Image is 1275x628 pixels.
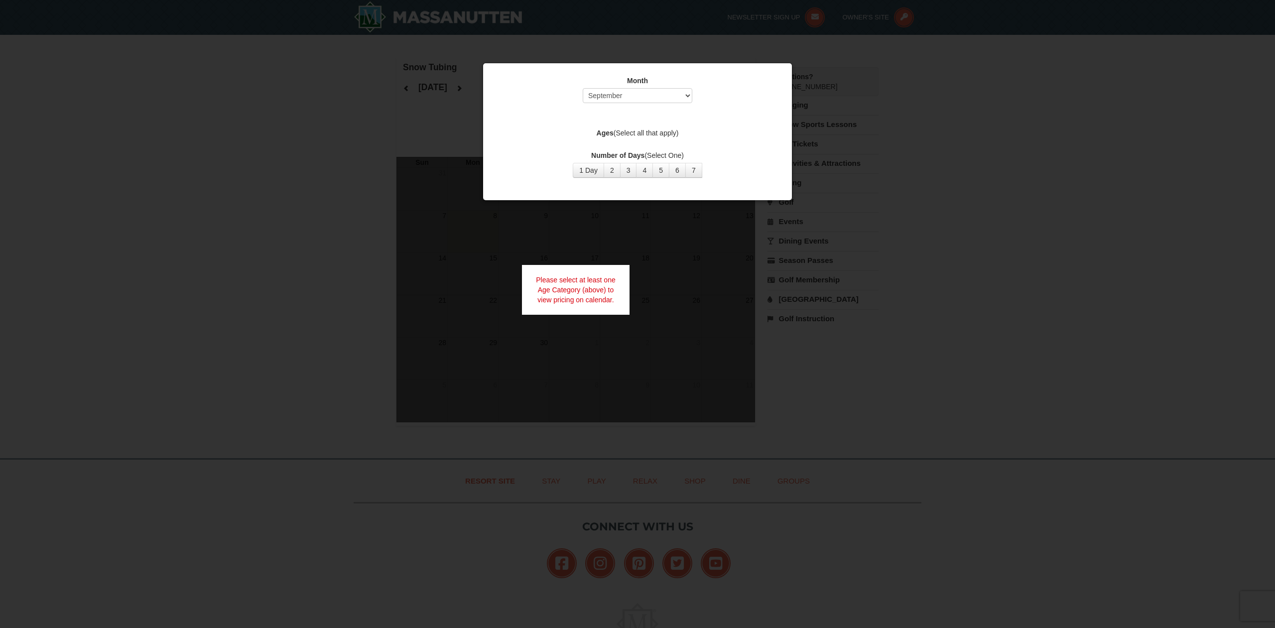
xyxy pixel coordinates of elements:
strong: Ages [597,129,614,137]
button: 1 Day [573,163,604,178]
label: (Select One) [496,150,779,160]
div: Please select at least one Age Category (above) to view pricing on calendar. [522,265,630,315]
button: 7 [685,163,702,178]
strong: Number of Days [591,151,644,159]
label: (Select all that apply) [496,128,779,138]
button: 3 [620,163,637,178]
button: 6 [669,163,686,178]
strong: Month [627,77,648,85]
button: 2 [604,163,621,178]
button: 4 [636,163,653,178]
button: 5 [652,163,669,178]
